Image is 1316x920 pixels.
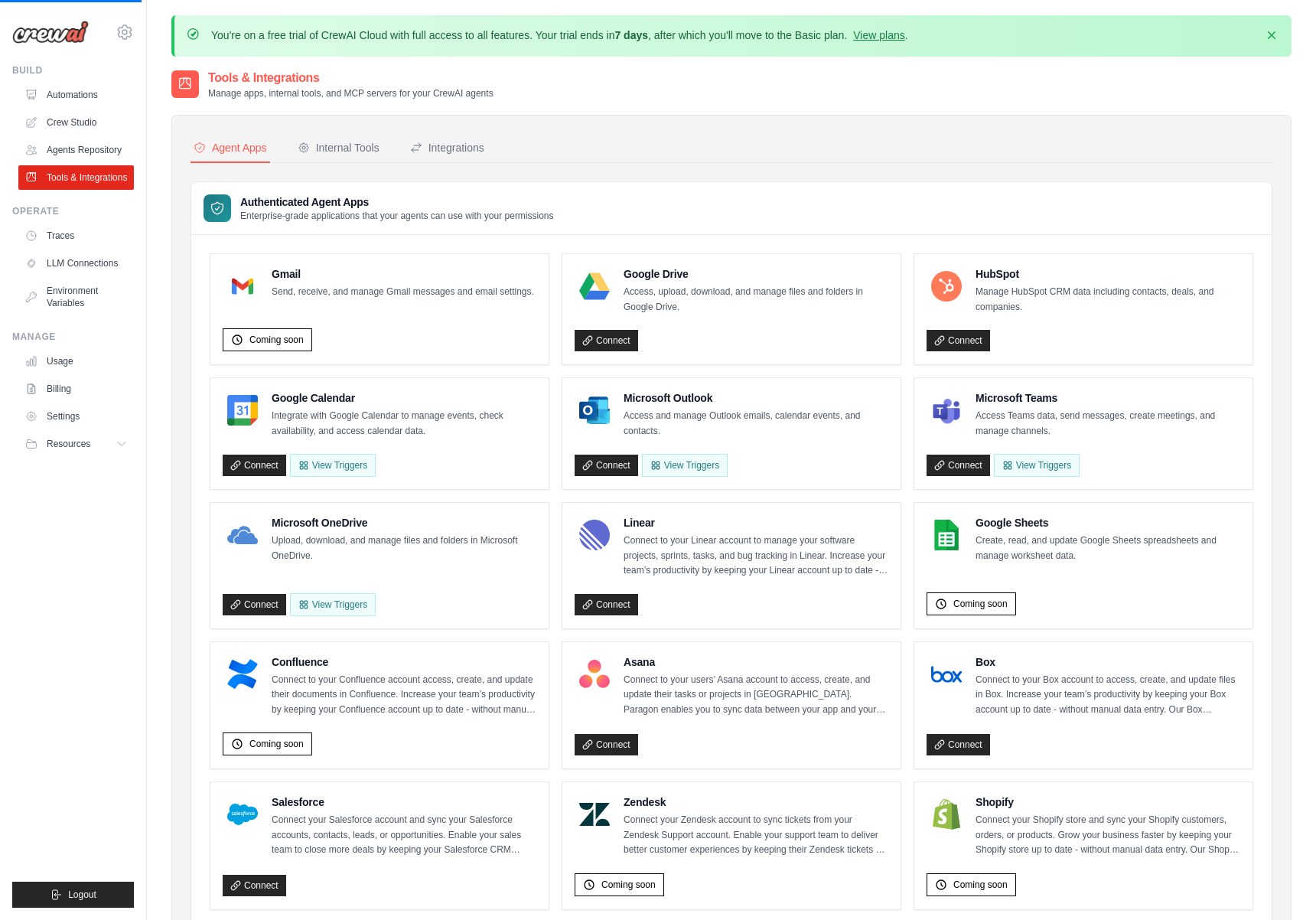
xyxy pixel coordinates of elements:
[614,29,648,41] strong: 7 days
[976,654,1240,670] h4: Box
[18,138,134,162] a: Agents Repository
[272,813,536,858] p: Connect your Salesforce account and sync your Salesforce accounts, contacts, leads, or opportunit...
[976,794,1240,810] h4: Shopify
[18,349,134,374] a: Usage
[931,271,962,302] img: HubSpot Logo
[272,654,536,670] h4: Confluence
[47,438,90,450] span: Resources
[976,390,1240,406] h4: Microsoft Teams
[223,875,286,896] a: Connect
[272,285,534,300] p: Send, receive, and manage Gmail messages and email settings.
[295,134,383,163] button: Internal Tools
[976,673,1240,718] p: Connect to your Box account to access, create, and update files in Box. Increase your team’s prod...
[272,266,534,282] h4: Gmail
[12,205,134,217] div: Operate
[272,673,536,718] p: Connect to your Confluence account access, create, and update their documents in Confluence. Incr...
[272,794,536,810] h4: Salesforce
[227,799,258,830] img: Salesforce Logo
[579,659,610,690] img: Asana Logo
[211,28,908,43] p: You're on a free trial of CrewAI Cloud with full access to all features. Your trial ends in , aft...
[272,515,536,530] h4: Microsoft OneDrive
[994,454,1080,477] : View Triggers
[227,395,258,426] img: Google Calendar Logo
[624,390,888,406] h4: Microsoft Outlook
[575,455,638,476] a: Connect
[931,659,962,690] img: Box Logo
[410,140,484,155] div: Integrations
[18,251,134,276] a: LLM Connections
[624,266,888,282] h4: Google Drive
[272,409,536,439] p: Integrate with Google Calendar to manage events, check availability, and access calendar data.
[624,409,888,439] p: Access and manage Outlook emails, calendar events, and contacts.
[927,734,990,755] a: Connect
[579,395,610,426] img: Microsoft Outlook Logo
[227,271,258,302] img: Gmail Logo
[927,455,990,476] a: Connect
[953,879,1008,891] span: Coming soon
[18,279,134,315] a: Environment Variables
[12,882,134,908] button: Logout
[976,515,1240,530] h4: Google Sheets
[579,520,610,550] img: Linear Logo
[223,455,286,476] a: Connect
[642,454,728,477] : View Triggers
[853,29,904,41] a: View plans
[624,813,888,858] p: Connect your Zendesk account to sync tickets from your Zendesk Support account. Enable your suppo...
[290,454,376,477] button: View Triggers
[12,331,134,343] div: Manage
[18,223,134,248] a: Traces
[976,266,1240,282] h4: HubSpot
[624,654,888,670] h4: Asana
[976,533,1240,563] p: Create, read, and update Google Sheets spreadsheets and manage worksheet data.
[931,520,962,550] img: Google Sheets Logo
[249,334,304,346] span: Coming soon
[68,889,96,901] span: Logout
[927,330,990,351] a: Connect
[12,64,134,77] div: Build
[931,395,962,426] img: Microsoft Teams Logo
[407,134,487,163] button: Integrations
[976,409,1240,439] p: Access Teams data, send messages, create meetings, and manage channels.
[272,533,536,563] p: Upload, download, and manage files and folders in Microsoft OneDrive.
[18,377,134,401] a: Billing
[249,738,304,750] span: Coming soon
[579,799,610,830] img: Zendesk Logo
[208,87,493,100] p: Manage apps, internal tools, and MCP servers for your CrewAI agents
[624,515,888,530] h4: Linear
[272,390,536,406] h4: Google Calendar
[18,110,134,135] a: Crew Studio
[575,734,638,755] a: Connect
[227,659,258,690] img: Confluence Logo
[191,134,270,163] button: Agent Apps
[298,140,379,155] div: Internal Tools
[579,271,610,302] img: Google Drive Logo
[575,330,638,351] a: Connect
[575,594,638,615] a: Connect
[976,285,1240,315] p: Manage HubSpot CRM data including contacts, deals, and companies.
[18,432,134,456] button: Resources
[208,69,493,87] h2: Tools & Integrations
[12,21,89,44] img: Logo
[290,593,376,616] : View Triggers
[624,673,888,718] p: Connect to your users’ Asana account to access, create, and update their tasks or projects in [GE...
[624,285,888,315] p: Access, upload, download, and manage files and folders in Google Drive.
[240,194,554,210] h3: Authenticated Agent Apps
[624,533,888,579] p: Connect to your Linear account to manage your software projects, sprints, tasks, and bug tracking...
[976,813,1240,858] p: Connect your Shopify store and sync your Shopify customers, orders, or products. Grow your busine...
[18,404,134,429] a: Settings
[18,165,134,190] a: Tools & Integrations
[223,594,286,615] a: Connect
[227,520,258,550] img: Microsoft OneDrive Logo
[931,799,962,830] img: Shopify Logo
[240,210,554,222] p: Enterprise-grade applications that your agents can use with your permissions
[18,83,134,107] a: Automations
[953,598,1008,610] span: Coming soon
[624,794,888,810] h4: Zendesk
[194,140,267,155] div: Agent Apps
[601,879,656,891] span: Coming soon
